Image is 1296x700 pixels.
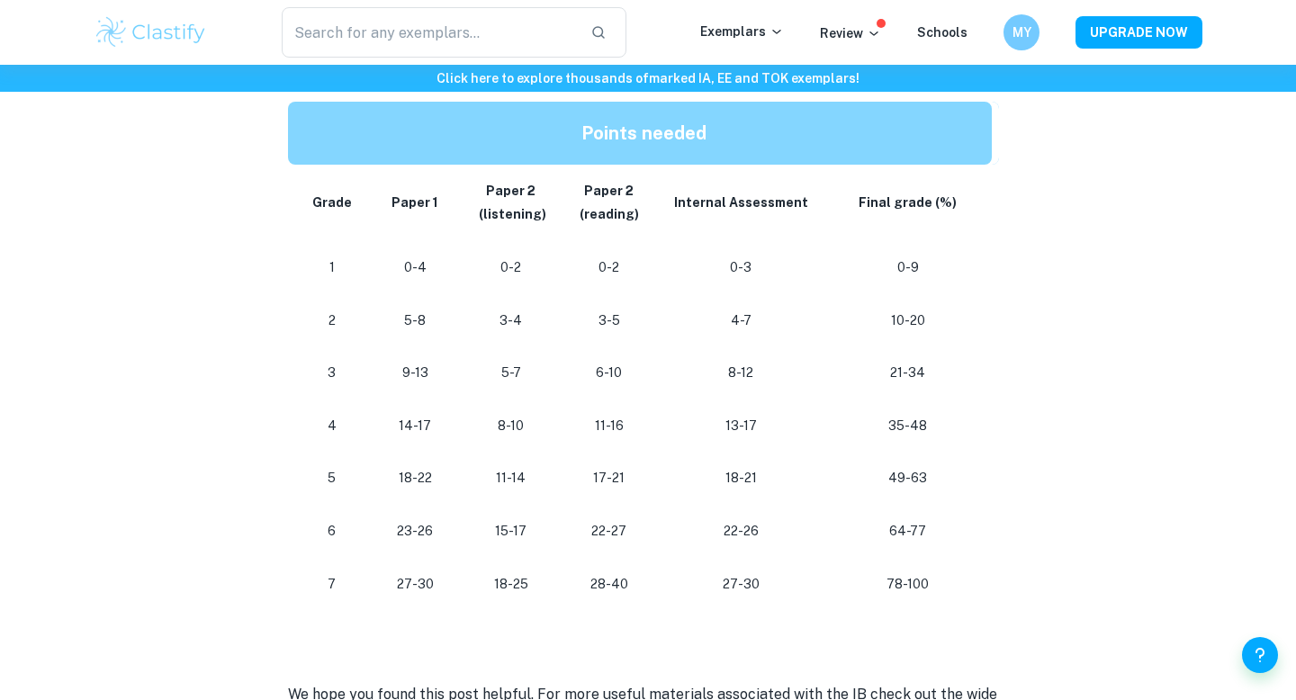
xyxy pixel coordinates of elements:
[839,309,977,333] p: 10-20
[382,361,446,385] p: 9-13
[575,572,643,597] p: 28-40
[382,414,446,438] p: 14-17
[575,519,643,543] p: 22-27
[310,256,354,280] p: 1
[476,184,546,222] strong: Paper 2 (listening)
[575,466,643,490] p: 17-21
[672,466,810,490] p: 18-21
[382,256,446,280] p: 0-4
[310,361,354,385] p: 3
[476,572,546,597] p: 18-25
[476,519,546,543] p: 15-17
[672,309,810,333] p: 4-7
[1242,637,1278,673] button: Help and Feedback
[382,466,446,490] p: 18-22
[672,572,810,597] p: 27-30
[575,361,643,385] p: 6-10
[476,309,546,333] p: 3-4
[282,7,576,58] input: Search for any exemplars...
[700,22,784,41] p: Exemplars
[839,572,977,597] p: 78-100
[312,195,352,210] strong: Grade
[839,519,977,543] p: 64-77
[575,309,643,333] p: 3-5
[391,195,438,210] strong: Paper 1
[476,361,546,385] p: 5-7
[839,361,977,385] p: 21-34
[672,361,810,385] p: 8-12
[580,184,639,222] strong: Paper 2 (reading)
[382,572,446,597] p: 27-30
[672,414,810,438] p: 13-17
[917,25,967,40] a: Schools
[575,414,643,438] p: 11-16
[1003,14,1039,50] button: MY
[310,309,354,333] p: 2
[839,256,977,280] p: 0-9
[382,519,446,543] p: 23-26
[310,466,354,490] p: 5
[4,68,1292,88] h6: Click here to explore thousands of marked IA, EE and TOK exemplars !
[839,414,977,438] p: 35-48
[476,256,546,280] p: 0-2
[94,14,208,50] img: Clastify logo
[310,519,354,543] p: 6
[672,519,810,543] p: 22-26
[1075,16,1202,49] button: UPGRADE NOW
[310,572,354,597] p: 7
[859,195,957,210] strong: Final grade (%)
[382,309,446,333] p: 5-8
[476,466,546,490] p: 11-14
[820,23,881,43] p: Review
[581,122,706,144] strong: Points needed
[674,195,808,210] strong: Internal Assessment
[310,414,354,438] p: 4
[839,466,977,490] p: 49-63
[575,256,643,280] p: 0-2
[476,414,546,438] p: 8-10
[1012,22,1032,42] h6: MY
[672,256,810,280] p: 0-3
